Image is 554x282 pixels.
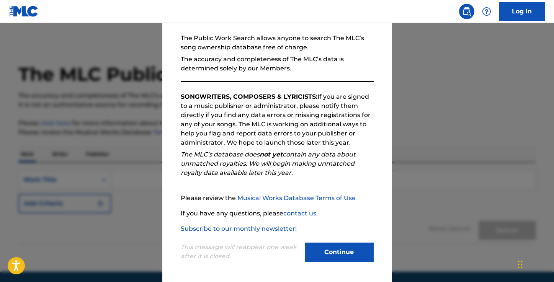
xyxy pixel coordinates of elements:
[516,245,554,282] iframe: Chat Widget
[181,243,300,261] p: This message will reappear one week after it is closed.
[181,93,317,100] strong: SONGWRITERS, COMPOSERS & LYRICISTS:
[518,253,523,276] div: Drag
[181,194,374,203] p: Please review the
[181,209,374,218] p: If you have any questions, please .
[482,7,491,16] img: help
[462,7,471,16] img: search
[181,92,374,147] p: If you are signed to a music publisher or administrator, please notify them directly if you find ...
[181,225,297,232] a: Subscribe to our monthly newsletter!
[181,34,374,52] p: The Public Work Search allows anyone to search The MLC’s song ownership database free of charge.
[499,2,545,21] a: Log In
[181,151,356,176] em: The MLC’s database does contain any data about unmatched royalties. We will begin making unmatche...
[237,194,356,202] a: Musical Works Database Terms of Use
[181,55,374,73] p: The accuracy and completeness of The MLC’s data is determined solely by our Members.
[479,4,494,19] div: Help
[260,151,283,158] strong: not yet
[305,243,374,262] button: Continue
[459,4,474,19] a: Public Search
[9,6,39,17] img: MLC Logo
[283,210,316,217] a: contact us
